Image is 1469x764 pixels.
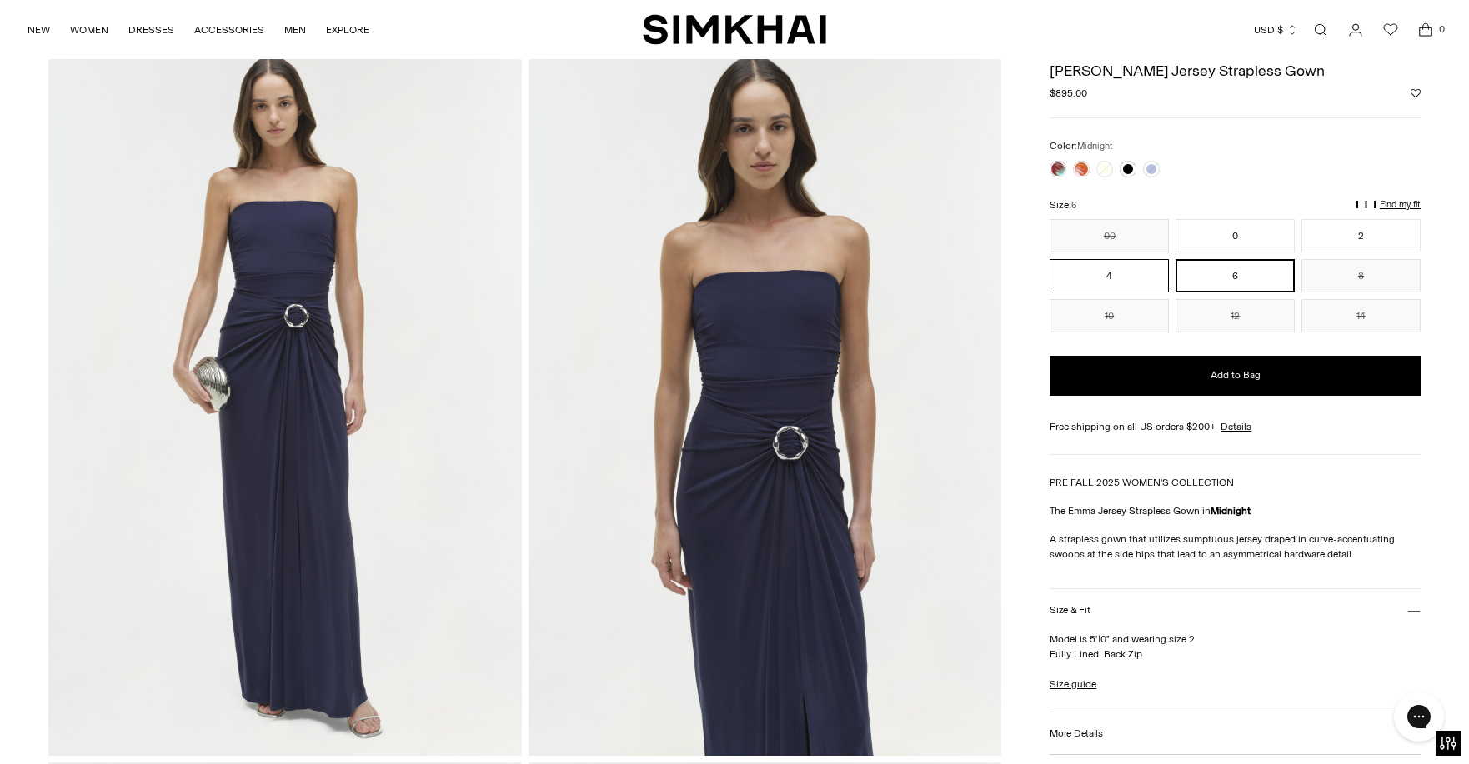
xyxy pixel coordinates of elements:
[1050,86,1087,101] span: $895.00
[1411,88,1421,98] button: Add to Wishlist
[326,12,369,48] a: EXPLORE
[1050,589,1421,632] button: Size & Fit
[1050,299,1169,332] button: 10
[1301,219,1421,252] button: 2
[1221,419,1251,434] a: Details
[1301,299,1421,332] button: 14
[1409,13,1442,47] a: Open cart modal
[1077,141,1113,152] span: Midnight
[1050,632,1421,662] p: Model is 5'10" and wearing size 2 Fully Lined, Back Zip
[1050,259,1169,292] button: 4
[1304,13,1337,47] a: Open search modal
[128,12,174,48] a: DRESSES
[284,12,306,48] a: MEN
[1050,712,1421,755] button: More Details
[1339,13,1372,47] a: Go to the account page
[643,13,826,46] a: SIMKHAI
[1434,22,1449,37] span: 0
[1050,677,1096,692] a: Size guide
[1211,368,1261,382] span: Add to Bag
[1374,13,1407,47] a: Wishlist
[1176,219,1295,252] button: 0
[1050,197,1076,213] label: Size:
[1301,259,1421,292] button: 8
[1176,299,1295,332] button: 12
[48,46,522,755] img: Emma Jersey Strapless Gown
[1254,12,1298,48] button: USD $
[1050,728,1102,739] h3: More Details
[28,12,50,48] a: NEW
[1050,219,1169,252] button: 00
[1050,356,1421,396] button: Add to Bag
[1050,138,1113,154] label: Color:
[1211,505,1251,517] strong: Midnight
[194,12,264,48] a: ACCESSORIES
[529,46,1002,755] img: Emma Jersey Strapless Gown
[1050,63,1421,78] h1: [PERSON_NAME] Jersey Strapless Gown
[1176,259,1295,292] button: 6
[1386,686,1452,747] iframe: Gorgias live chat messenger
[13,701,168,751] iframe: Sign Up via Text for Offers
[1071,200,1076,211] span: 6
[1050,477,1234,488] a: PRE FALL 2025 WOMEN'S COLLECTION
[1050,605,1090,616] h3: Size & Fit
[1050,419,1421,434] div: Free shipping on all US orders $200+
[1050,503,1421,518] p: The Emma Jersey Strapless Gown in
[70,12,108,48] a: WOMEN
[1050,532,1421,562] p: A strapless gown that utilizes sumptuous jersey draped in curve-accentuating swoops at the side h...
